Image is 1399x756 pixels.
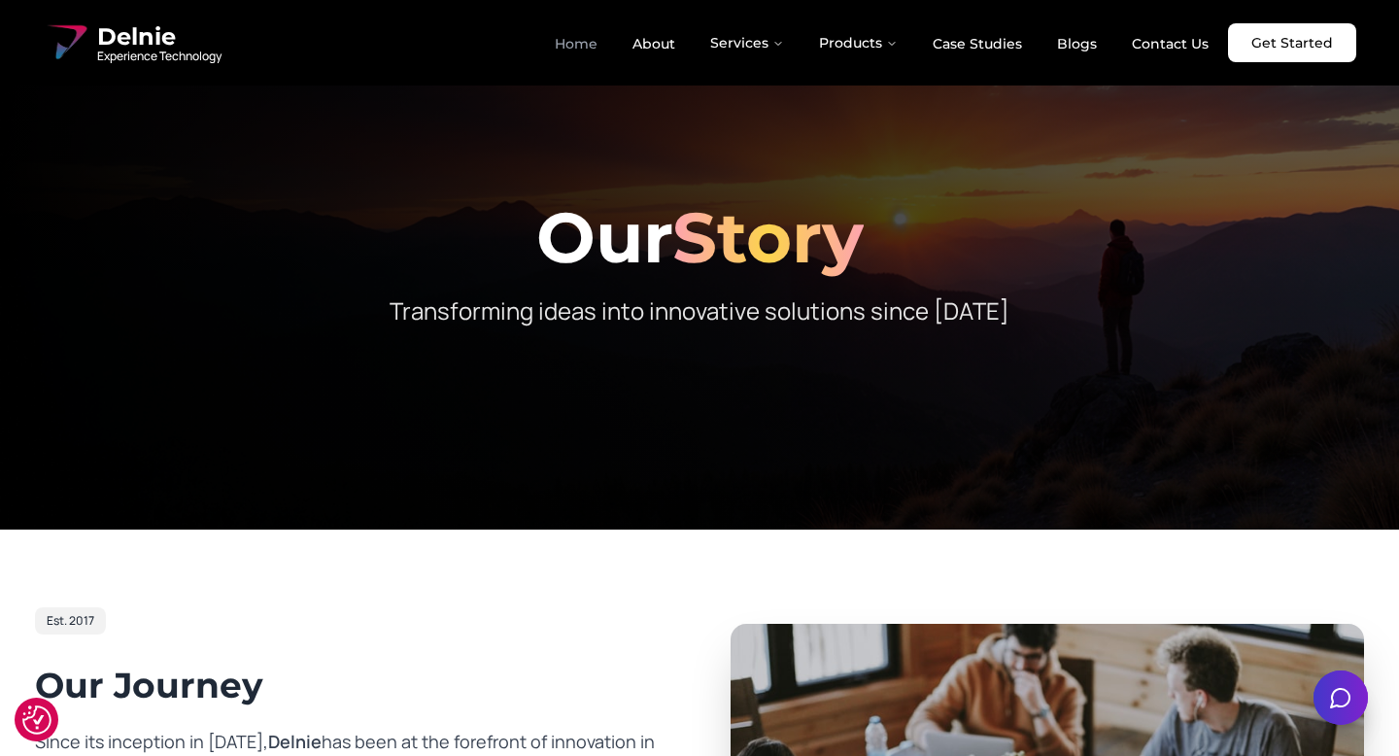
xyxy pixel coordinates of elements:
button: Cookie Settings [22,705,51,735]
a: Get Started [1228,23,1356,62]
img: Delnie Logo [43,19,89,66]
h1: Our [35,202,1364,272]
img: Revisit consent button [22,705,51,735]
nav: Main [539,23,1224,62]
button: Products [803,23,913,62]
a: About [617,27,691,60]
button: Services [695,23,800,62]
a: Delnie Logo Full [43,19,222,66]
span: Experience Technology [97,49,222,64]
h2: Our Journey [35,666,668,704]
button: Open chat [1314,670,1368,725]
p: Transforming ideas into innovative solutions since [DATE] [326,295,1073,326]
span: Story [672,194,864,280]
a: Contact Us [1116,27,1224,60]
span: Delnie [97,21,222,52]
span: Delnie [268,730,322,753]
a: Case Studies [917,27,1038,60]
a: Home [539,27,613,60]
span: Est. 2017 [47,613,94,629]
a: Blogs [1041,27,1112,60]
